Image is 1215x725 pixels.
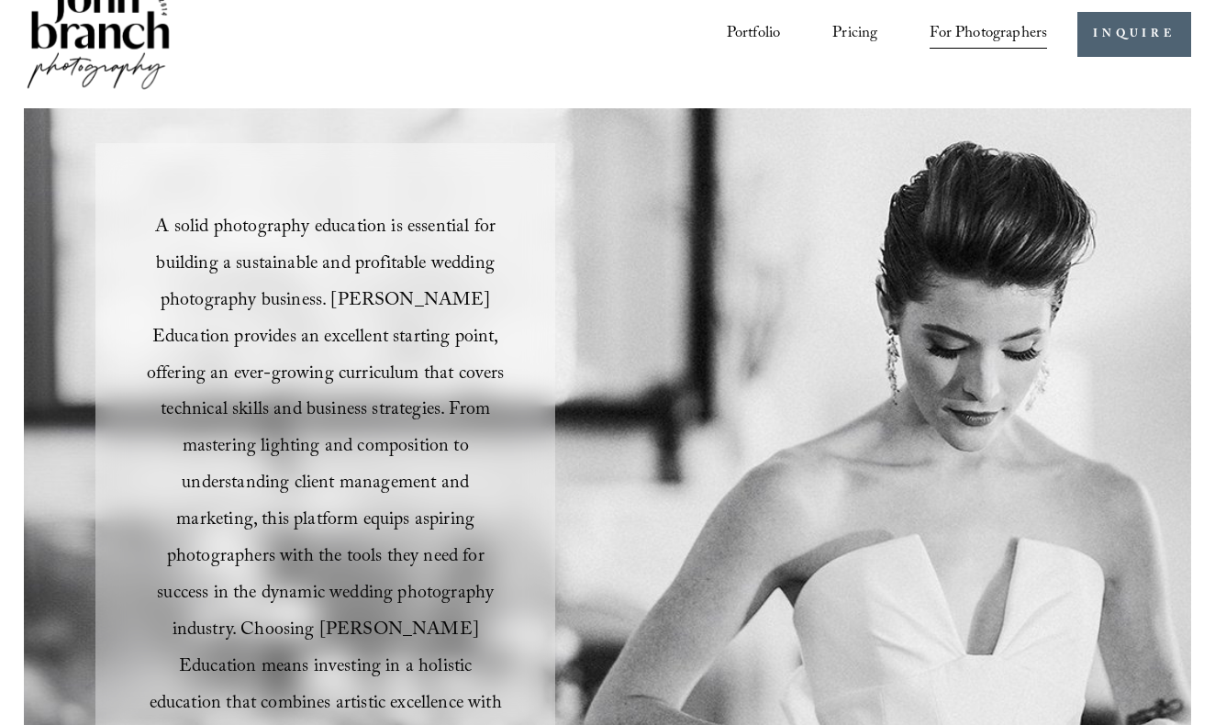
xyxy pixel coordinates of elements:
[930,19,1047,50] span: For Photographers
[727,17,781,51] a: Portfolio
[1077,12,1190,57] a: INQUIRE
[930,17,1047,51] a: folder dropdown
[832,17,877,51] a: Pricing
